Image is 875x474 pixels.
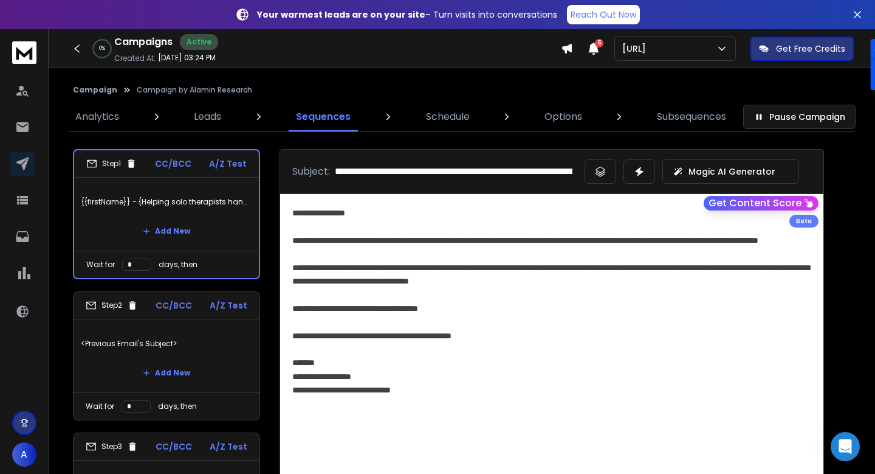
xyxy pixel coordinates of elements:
[210,441,247,453] p: A/Z Test
[73,291,260,420] li: Step2CC/BCCA/Z Test<Previous Email's Subject>Add NewWait fordays, then
[831,432,860,461] div: Open Intercom Messenger
[73,149,260,279] li: Step1CC/BCCA/Z Test{{firstName}} - {Helping solo therapists handle calls | Free 14 days reception...
[86,402,114,411] p: Wait for
[68,102,126,131] a: Analytics
[743,105,856,129] button: Pause Campaign
[292,164,330,179] p: Subject:
[133,219,200,243] button: Add New
[158,402,197,411] p: days, then
[257,9,557,21] p: – Turn visits into conversations
[657,110,726,124] p: Subsequences
[419,102,477,131] a: Schedule
[595,39,603,47] span: 5
[75,110,119,124] p: Analytics
[156,441,192,453] p: CC/BCC
[537,102,589,131] a: Options
[296,110,351,124] p: Sequences
[210,299,247,312] p: A/Z Test
[571,9,636,21] p: Reach Out Now
[688,166,775,178] p: Magic AI Generator
[544,110,582,124] p: Options
[194,110,221,124] p: Leads
[209,158,247,170] p: A/Z Test
[155,158,191,170] p: CC/BCC
[257,9,425,21] strong: Your warmest leads are on your site
[86,260,115,270] p: Wait for
[99,45,105,52] p: 0 %
[426,110,470,124] p: Schedule
[789,215,818,228] div: Beta
[114,35,173,49] h1: Campaigns
[114,54,156,63] p: Created At:
[180,34,218,50] div: Active
[158,53,216,63] p: [DATE] 03:24 PM
[622,43,651,55] p: [URL]
[159,260,197,270] p: days, then
[187,102,228,131] a: Leads
[776,43,845,55] p: Get Free Credits
[156,299,192,312] p: CC/BCC
[81,185,252,219] p: {{firstName}} - {Helping solo therapists handle calls | Free 14 days receptionist | Free 14 days ...
[12,442,36,467] button: A
[86,441,138,452] div: Step 3
[567,5,640,24] a: Reach Out Now
[662,159,799,184] button: Magic AI Generator
[289,102,358,131] a: Sequences
[73,85,117,95] button: Campaign
[133,361,200,385] button: Add New
[86,158,137,169] div: Step 1
[704,196,818,211] button: Get Content Score
[81,327,252,361] p: <Previous Email's Subject>
[650,102,733,131] a: Subsequences
[750,37,854,61] button: Get Free Credits
[86,300,138,311] div: Step 2
[12,41,36,64] img: logo
[137,85,252,95] p: Campaign by Alamin Research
